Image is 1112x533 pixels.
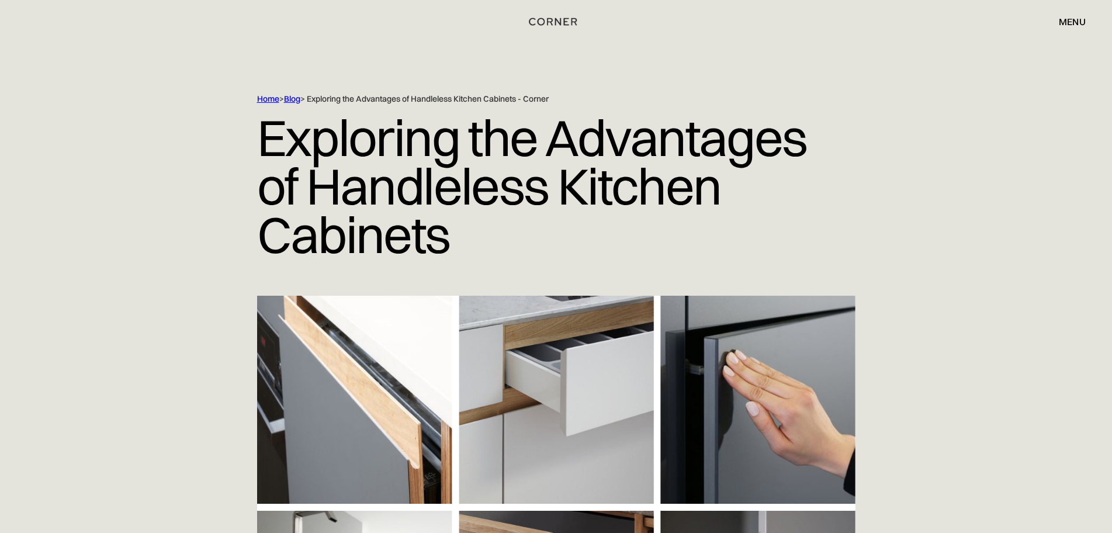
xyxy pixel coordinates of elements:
a: home [516,14,596,29]
a: Home [257,94,279,104]
h1: Exploring the Advantages of Handleless Kitchen Cabinets [257,105,855,268]
div: > > Exploring the Advantages of Handleless Kitchen Cabinets - Corner [257,94,806,105]
a: Blog [284,94,300,104]
div: menu [1059,17,1086,26]
div: menu [1047,12,1086,32]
